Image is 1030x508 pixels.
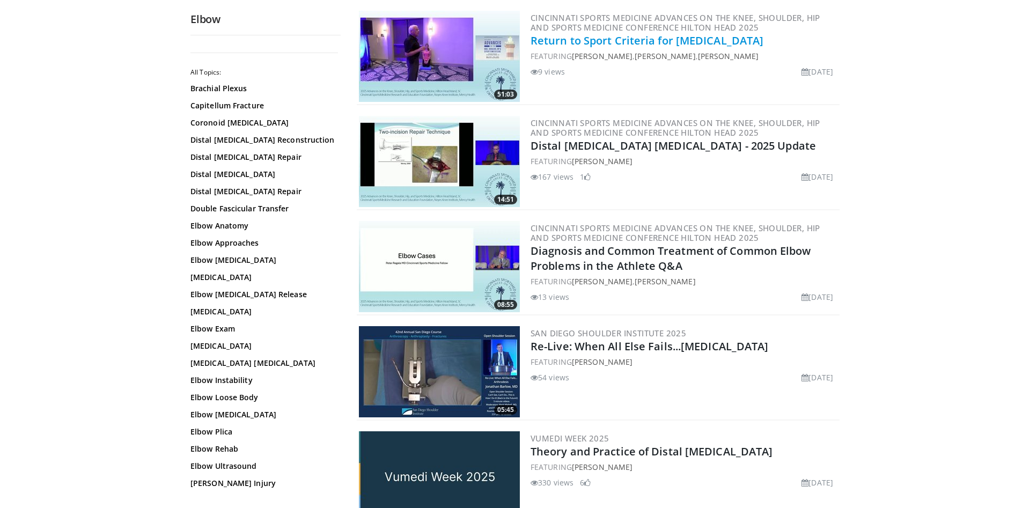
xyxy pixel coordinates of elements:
[494,300,517,310] span: 08:55
[531,66,565,77] li: 9 views
[190,203,335,214] a: Double Fascicular Transfer
[580,171,591,182] li: 1
[698,51,759,61] a: [PERSON_NAME]
[190,100,335,111] a: Capitellum Fracture
[359,326,520,417] img: c75e891b-f162-40e8-b9ca-8ba1293e3b13.300x170_q85_crop-smart_upscale.jpg
[190,495,335,506] a: Extensor Carpi Ulnaris (ECU)
[190,358,335,369] a: [MEDICAL_DATA] [MEDICAL_DATA]
[572,276,632,286] a: [PERSON_NAME]
[190,444,335,454] a: Elbow Rehab
[801,171,833,182] li: [DATE]
[190,323,335,334] a: Elbow Exam
[580,477,591,488] li: 6
[531,12,820,33] a: Cincinnati Sports Medicine Advances on the Knee, Shoulder, Hip and Sports Medicine Conference Hil...
[190,272,335,283] a: [MEDICAL_DATA]
[190,186,335,197] a: Distal [MEDICAL_DATA] Repair
[494,405,517,415] span: 05:45
[190,12,341,26] h2: Elbow
[190,152,335,163] a: Distal [MEDICAL_DATA] Repair
[531,244,811,273] a: Diagnosis and Common Treatment of Common Elbow Problems in the Athlete Q&A
[531,461,837,473] div: FEATURING
[572,156,632,166] a: [PERSON_NAME]
[190,461,335,472] a: Elbow Ultrasound
[531,444,772,459] a: Theory and Practice of Distal [MEDICAL_DATA]
[801,372,833,383] li: [DATE]
[494,195,517,204] span: 14:51
[190,220,335,231] a: Elbow Anatomy
[531,477,573,488] li: 330 views
[531,276,837,287] div: FEATURING ,
[190,392,335,403] a: Elbow Loose Body
[531,33,763,48] a: Return to Sport Criteria for [MEDICAL_DATA]
[531,171,573,182] li: 167 views
[190,426,335,437] a: Elbow Plica
[531,291,569,303] li: 13 views
[190,375,335,386] a: Elbow Instability
[190,68,338,77] h2: All Topics:
[531,117,820,138] a: Cincinnati Sports Medicine Advances on the Knee, Shoulder, Hip and Sports Medicine Conference Hil...
[531,50,837,62] div: FEATURING , ,
[572,462,632,472] a: [PERSON_NAME]
[190,478,335,489] a: [PERSON_NAME] Injury
[531,156,837,167] div: FEATURING
[190,238,335,248] a: Elbow Approaches
[635,276,695,286] a: [PERSON_NAME]
[190,169,335,180] a: Distal [MEDICAL_DATA]
[359,116,520,207] img: fd2beb30-71c4-4fc2-9648-13680414147d.300x170_q85_crop-smart_upscale.jpg
[801,291,833,303] li: [DATE]
[190,289,335,300] a: Elbow [MEDICAL_DATA] Release
[572,357,632,367] a: [PERSON_NAME]
[801,477,833,488] li: [DATE]
[531,339,769,354] a: Re-Live: When All Else Fails...[MEDICAL_DATA]
[801,66,833,77] li: [DATE]
[359,221,520,312] img: 0aaf2984-7edc-4f44-b810-0fa87f8393c2.300x170_q85_crop-smart_upscale.jpg
[531,372,569,383] li: 54 views
[359,11,520,102] a: 51:03
[531,356,837,367] div: FEATURING
[359,326,520,417] a: 05:45
[572,51,632,61] a: [PERSON_NAME]
[190,409,335,420] a: Elbow [MEDICAL_DATA]
[190,83,335,94] a: Brachial Plexus
[190,255,335,266] a: Elbow [MEDICAL_DATA]
[359,11,520,102] img: 74aa97bd-8723-4c75-a65e-7dbd30c8046d.300x170_q85_crop-smart_upscale.jpg
[359,116,520,207] a: 14:51
[531,328,686,338] a: San Diego Shoulder Institute 2025
[494,90,517,99] span: 51:03
[190,341,335,351] a: [MEDICAL_DATA]
[531,433,609,444] a: Vumedi Week 2025
[531,223,820,243] a: Cincinnati Sports Medicine Advances on the Knee, Shoulder, Hip and Sports Medicine Conference Hil...
[531,138,816,153] a: Distal [MEDICAL_DATA] [MEDICAL_DATA] - 2025 Update
[190,135,335,145] a: Distal [MEDICAL_DATA] Reconstruction
[635,51,695,61] a: [PERSON_NAME]
[190,306,335,317] a: [MEDICAL_DATA]
[359,221,520,312] a: 08:55
[190,117,335,128] a: Coronoid [MEDICAL_DATA]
